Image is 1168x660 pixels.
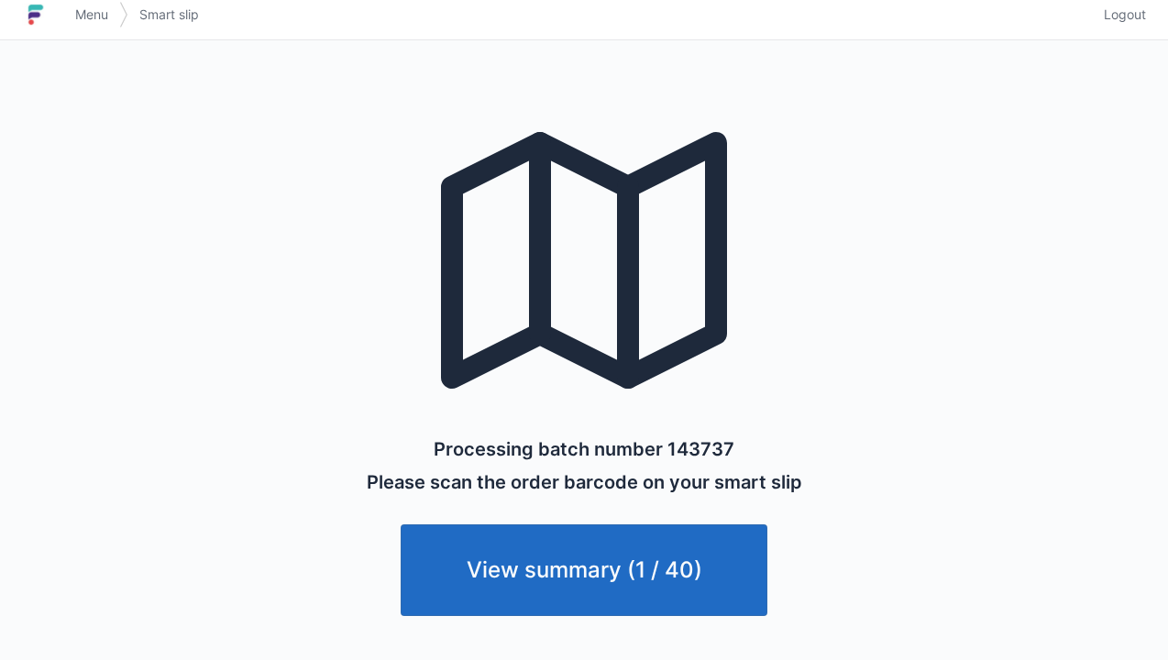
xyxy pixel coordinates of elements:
[434,436,734,462] p: Processing batch number 143737
[1104,5,1146,24] span: Logout
[367,469,802,495] p: Please scan the order barcode on your smart slip
[75,5,108,24] span: Menu
[401,524,767,616] a: View summary (1 / 40)
[139,5,199,24] span: Smart slip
